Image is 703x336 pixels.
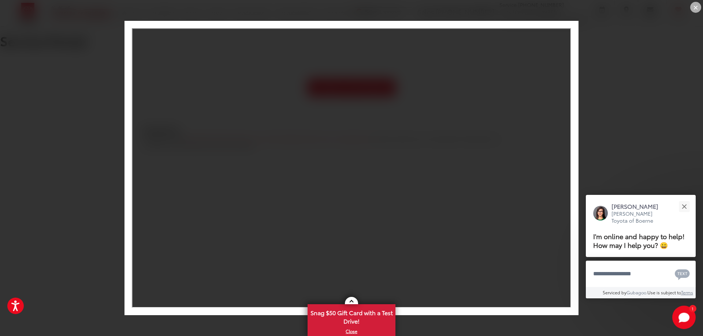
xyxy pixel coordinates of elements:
span: Snag $50 Gift Card with a Test Drive! [308,305,395,327]
span: 1 [692,307,693,310]
span: I'm online and happy to help! How may I help you? 😀 [593,231,685,250]
svg: Start Chat [672,306,696,329]
button: Toggle Chat Window [672,306,696,329]
button: Close [676,199,692,214]
a: Gubagoo. [626,289,647,295]
button: Chat with SMS [673,265,692,282]
svg: Text [675,268,690,280]
span: Serviced by [603,289,626,295]
span: Use is subject to [647,289,681,295]
a: Terms [681,289,693,295]
div: × [690,2,701,13]
p: [PERSON_NAME] [611,202,666,210]
p: [PERSON_NAME] Toyota of Boerne [611,210,666,224]
div: Close[PERSON_NAME][PERSON_NAME] Toyota of BoerneI'm online and happy to help! How may I help you?... [586,195,696,298]
textarea: Type your message [586,261,696,287]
